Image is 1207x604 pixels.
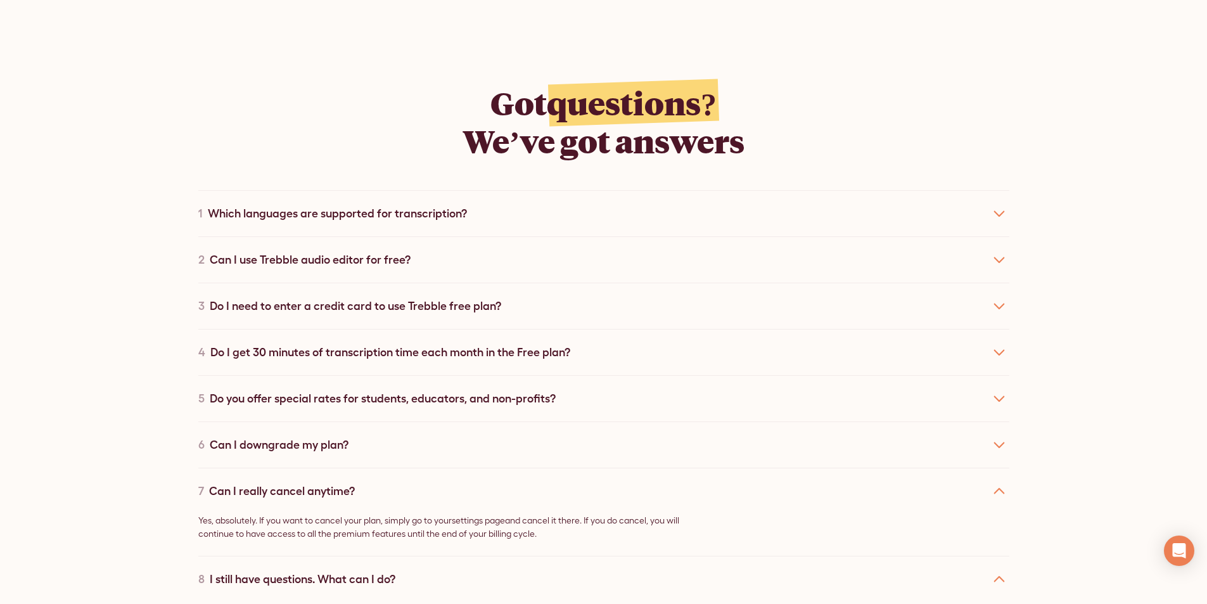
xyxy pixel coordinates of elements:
[210,297,501,314] div: Do I need to enter a credit card to use Trebble free plan?
[210,344,570,361] div: Do I get 30 minutes of transcription time each month in the Free plan?
[209,482,355,499] div: Can I really cancel anytime?
[198,570,205,588] div: 8
[198,205,203,222] div: 1
[198,297,205,314] div: 3
[547,82,717,124] span: questions?
[198,251,205,268] div: 2
[198,436,205,453] div: 6
[452,515,505,525] a: settings page
[198,390,205,407] div: 5
[198,482,204,499] div: 7
[198,514,685,541] p: Yes, absolutely. If you want to cancel your plan, simply go to your and cancel it there. If you d...
[210,390,556,407] div: Do you offer special rates for students, educators, and non-profits?
[463,84,745,160] h2: Got We’ve got answers
[210,570,395,588] div: I still have questions. What can I do?
[198,344,205,361] div: 4
[210,436,348,453] div: Can I downgrade my plan?
[1164,536,1194,566] div: Open Intercom Messenger
[208,205,467,222] div: Which languages are supported for transcription?
[210,251,411,268] div: Can I use Trebble audio editor for free?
